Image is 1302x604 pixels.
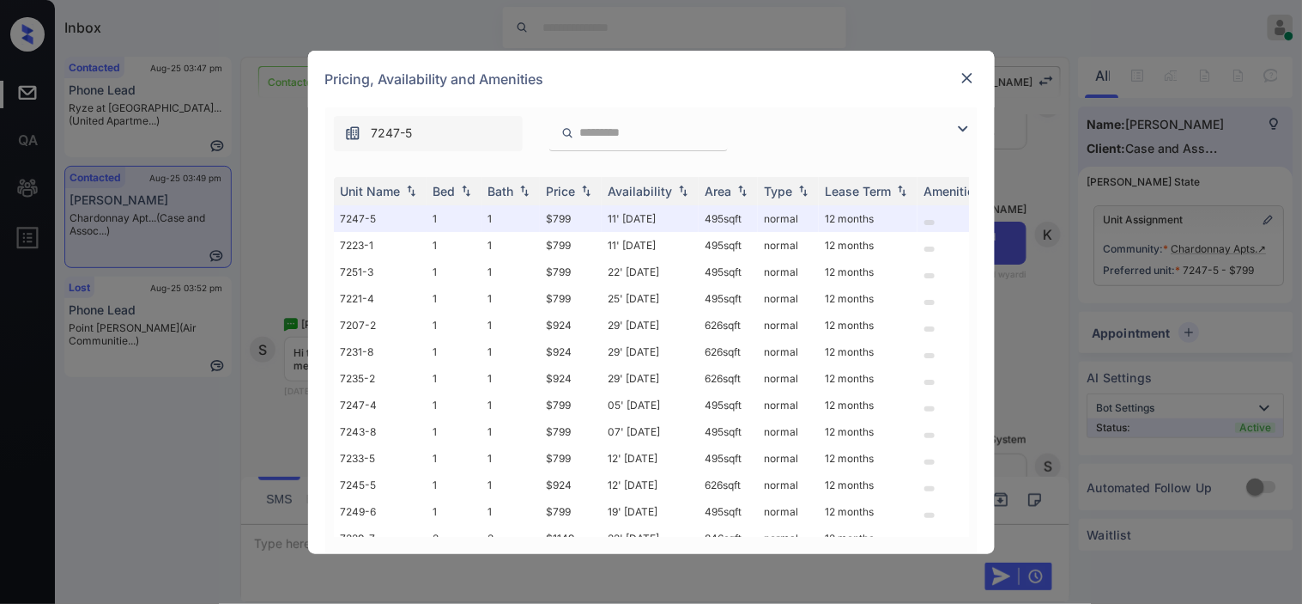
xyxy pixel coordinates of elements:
[699,205,758,232] td: 495 sqft
[699,472,758,498] td: 626 sqft
[334,285,427,312] td: 7221-4
[481,285,540,312] td: 1
[540,365,602,392] td: $924
[516,185,533,197] img: sorting
[427,259,481,285] td: 1
[699,259,758,285] td: 495 sqft
[334,525,427,552] td: 7229-7
[758,525,819,552] td: normal
[602,205,699,232] td: 11' [DATE]
[699,232,758,259] td: 495 sqft
[341,184,401,198] div: Unit Name
[758,392,819,418] td: normal
[561,125,574,141] img: icon-zuma
[758,498,819,525] td: normal
[706,184,732,198] div: Area
[758,365,819,392] td: normal
[481,312,540,339] td: 1
[540,205,602,232] td: $799
[602,498,699,525] td: 19' [DATE]
[457,185,475,197] img: sorting
[765,184,793,198] div: Type
[481,365,540,392] td: 1
[334,232,427,259] td: 7223-1
[334,392,427,418] td: 7247-4
[959,70,976,87] img: close
[953,119,973,139] img: icon-zuma
[427,525,481,552] td: 2
[699,445,758,472] td: 495 sqft
[734,185,751,197] img: sorting
[602,392,699,418] td: 05' [DATE]
[540,525,602,552] td: $1149
[699,498,758,525] td: 495 sqft
[334,418,427,445] td: 7243-8
[819,418,917,445] td: 12 months
[481,205,540,232] td: 1
[602,525,699,552] td: 22' [DATE]
[819,392,917,418] td: 12 months
[795,185,812,197] img: sorting
[699,418,758,445] td: 495 sqft
[481,525,540,552] td: 2
[334,472,427,498] td: 7245-5
[699,339,758,365] td: 626 sqft
[540,472,602,498] td: $924
[819,339,917,365] td: 12 months
[924,184,982,198] div: Amenities
[427,312,481,339] td: 1
[344,125,361,142] img: icon-zuma
[481,445,540,472] td: 1
[540,445,602,472] td: $799
[481,339,540,365] td: 1
[540,392,602,418] td: $799
[481,392,540,418] td: 1
[427,232,481,259] td: 1
[334,498,427,525] td: 7249-6
[372,124,413,143] span: 7247-5
[819,525,917,552] td: 12 months
[427,418,481,445] td: 1
[758,232,819,259] td: normal
[602,259,699,285] td: 22' [DATE]
[819,472,917,498] td: 12 months
[602,232,699,259] td: 11' [DATE]
[578,185,595,197] img: sorting
[602,418,699,445] td: 07' [DATE]
[602,285,699,312] td: 25' [DATE]
[427,285,481,312] td: 1
[609,184,673,198] div: Availability
[675,185,692,197] img: sorting
[699,312,758,339] td: 626 sqft
[540,259,602,285] td: $799
[819,232,917,259] td: 12 months
[758,445,819,472] td: normal
[758,205,819,232] td: normal
[334,312,427,339] td: 7207-2
[819,205,917,232] td: 12 months
[602,312,699,339] td: 29' [DATE]
[427,472,481,498] td: 1
[602,445,699,472] td: 12' [DATE]
[334,365,427,392] td: 7235-2
[819,498,917,525] td: 12 months
[540,418,602,445] td: $799
[758,472,819,498] td: normal
[893,185,911,197] img: sorting
[540,232,602,259] td: $799
[758,259,819,285] td: normal
[819,312,917,339] td: 12 months
[540,339,602,365] td: $924
[699,285,758,312] td: 495 sqft
[758,312,819,339] td: normal
[826,184,892,198] div: Lease Term
[427,392,481,418] td: 1
[427,498,481,525] td: 1
[758,418,819,445] td: normal
[819,285,917,312] td: 12 months
[481,418,540,445] td: 1
[481,232,540,259] td: 1
[427,445,481,472] td: 1
[699,392,758,418] td: 495 sqft
[819,259,917,285] td: 12 months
